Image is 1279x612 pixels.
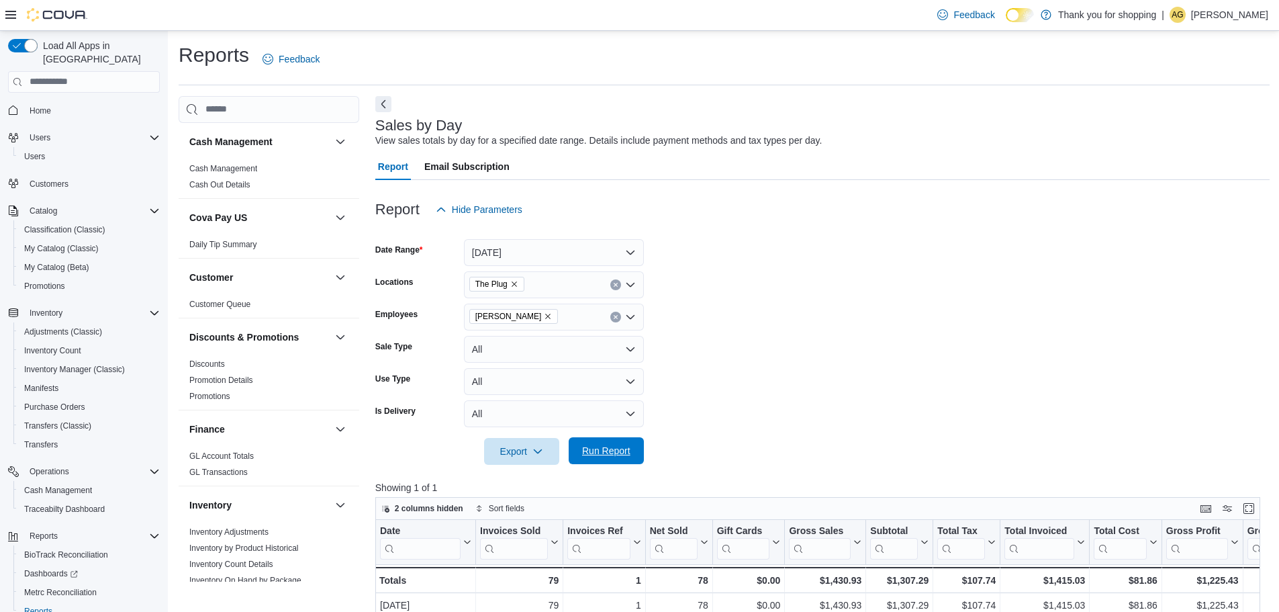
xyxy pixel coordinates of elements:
[1094,572,1157,588] div: $81.86
[544,312,552,320] button: Remove Tia Moore from selection in this group
[24,102,160,119] span: Home
[375,96,391,112] button: Next
[1094,525,1157,559] button: Total Cost
[375,374,410,384] label: Use Type
[13,147,165,166] button: Users
[469,277,524,292] span: The Plug
[19,222,111,238] a: Classification (Classic)
[19,566,83,582] a: Dashboards
[464,336,644,363] button: All
[13,379,165,398] button: Manifests
[19,343,87,359] a: Inventory Count
[30,132,50,143] span: Users
[38,39,160,66] span: Load All Apps in [GEOGRAPHIC_DATA]
[13,398,165,417] button: Purchase Orders
[484,438,559,465] button: Export
[189,392,230,401] a: Promotions
[189,527,269,537] a: Inventory Adjustments
[1198,500,1214,517] button: Keyboard shortcuts
[3,101,165,120] button: Home
[24,364,125,375] span: Inventory Manager (Classic)
[189,376,253,385] a: Promotion Details
[179,448,359,486] div: Finance
[1166,525,1239,559] button: Gross Profit
[24,203,160,219] span: Catalog
[24,383,58,394] span: Manifests
[24,262,89,273] span: My Catalog (Beta)
[378,153,408,180] span: Report
[3,202,165,220] button: Catalog
[189,527,269,537] span: Inventory Adjustments
[937,525,985,559] div: Total Tax
[189,559,273,570] span: Inventory Count Details
[789,525,861,559] button: Gross Sales
[19,584,160,601] span: Metrc Reconciliation
[30,531,58,541] span: Reports
[189,331,330,344] button: Discounts & Promotions
[19,361,160,378] span: Inventory Manager (Classic)
[179,161,359,198] div: Cash Management
[582,444,630,457] span: Run Report
[649,525,697,537] div: Net Sold
[189,211,247,224] h3: Cova Pay US
[13,341,165,360] button: Inventory Count
[469,309,559,324] span: Tia Moore
[716,572,780,588] div: $0.00
[1094,525,1146,559] div: Total Cost
[19,547,113,563] a: BioTrack Reconciliation
[332,134,348,150] button: Cash Management
[3,304,165,322] button: Inventory
[1058,7,1156,23] p: Thank you for shopping
[189,135,273,148] h3: Cash Management
[189,451,254,462] span: GL Account Totals
[332,421,348,437] button: Finance
[1004,525,1085,559] button: Total Invoiced
[19,259,160,275] span: My Catalog (Beta)
[375,341,412,352] label: Sale Type
[569,437,644,464] button: Run Report
[19,241,160,257] span: My Catalog (Classic)
[30,466,69,477] span: Operations
[189,423,330,436] button: Finance
[464,239,644,266] button: [DATE]
[13,360,165,379] button: Inventory Manager (Classic)
[19,437,160,453] span: Transfers
[189,300,250,309] a: Customer Queue
[3,128,165,147] button: Users
[19,241,104,257] a: My Catalog (Classic)
[1172,7,1183,23] span: AG
[1166,525,1228,537] div: Gross Profit
[395,503,463,514] span: 2 columns hidden
[1241,500,1257,517] button: Enter fullscreen
[1170,7,1186,23] div: Alejandro Gomez
[475,277,508,291] span: The Plug
[24,224,105,235] span: Classification (Classic)
[19,566,160,582] span: Dashboards
[3,174,165,193] button: Customers
[189,576,301,585] a: Inventory On Hand by Package
[332,269,348,286] button: Customer
[19,343,160,359] span: Inventory Count
[19,584,102,601] a: Metrc Reconciliation
[24,485,92,496] span: Cash Management
[19,380,160,396] span: Manifests
[19,148,50,165] a: Users
[649,525,708,559] button: Net Sold
[649,572,708,588] div: 78
[470,500,530,517] button: Sort fields
[30,179,68,189] span: Customers
[19,547,160,563] span: BioTrack Reconciliation
[332,210,348,226] button: Cova Pay US
[3,462,165,481] button: Operations
[19,324,160,340] span: Adjustments (Classic)
[179,236,359,258] div: Cova Pay US
[464,400,644,427] button: All
[380,525,471,559] button: Date
[19,278,160,294] span: Promotions
[24,175,160,192] span: Customers
[480,525,548,559] div: Invoices Sold
[189,271,233,284] h3: Customer
[24,305,68,321] button: Inventory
